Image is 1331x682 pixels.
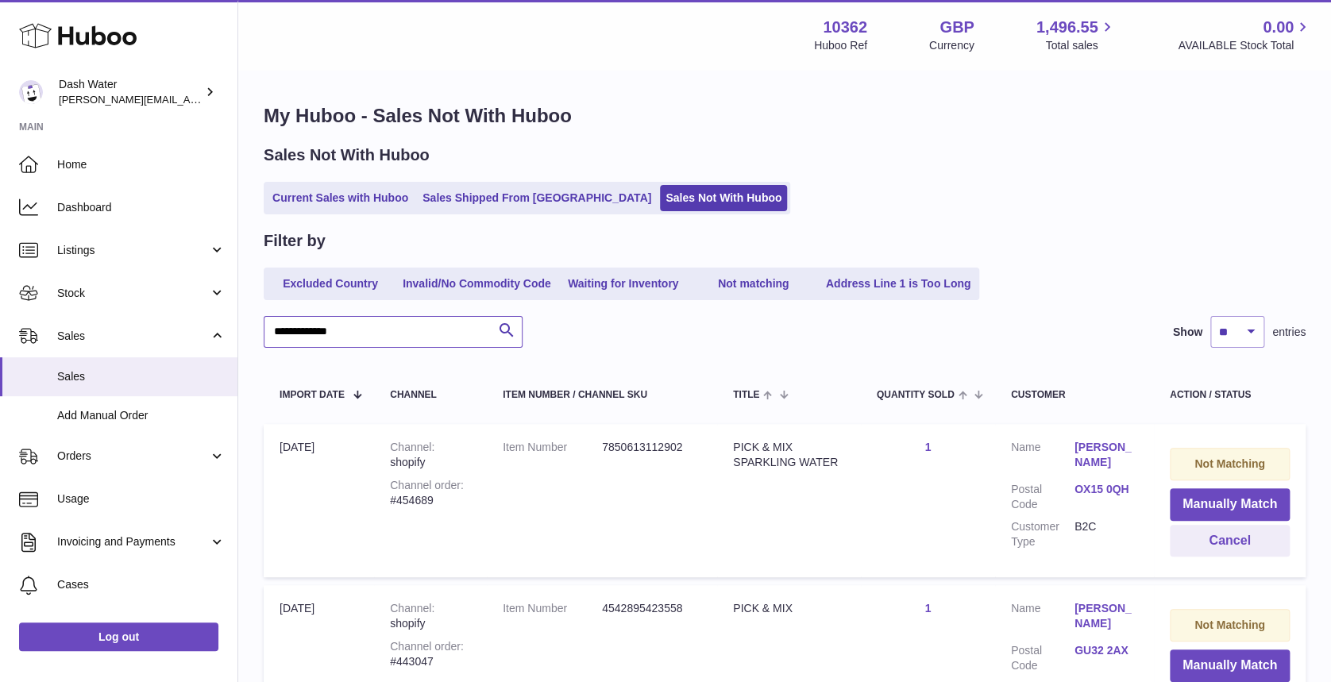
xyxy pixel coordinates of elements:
a: 1,496.55 Total sales [1036,17,1117,53]
span: [PERSON_NAME][EMAIL_ADDRESS][DOMAIN_NAME] [59,93,318,106]
a: Current Sales with Huboo [267,185,414,211]
div: #454689 [390,478,471,508]
div: Item Number / Channel SKU [503,390,701,400]
a: GU32 2AX [1074,643,1138,658]
span: entries [1272,325,1306,340]
div: shopify [390,440,471,470]
strong: Not Matching [1194,618,1265,631]
span: Total sales [1045,38,1116,53]
dd: B2C [1074,519,1138,549]
a: Excluded Country [267,271,394,297]
span: Invoicing and Payments [57,534,209,549]
span: Sales [57,329,209,344]
dt: Postal Code [1011,643,1074,673]
span: Title [733,390,759,400]
h1: My Huboo - Sales Not With Huboo [264,103,1306,129]
a: Log out [19,622,218,651]
div: Action / Status [1170,390,1290,400]
span: Usage [57,491,226,507]
div: Dash Water [59,77,202,107]
div: Currency [929,38,974,53]
span: Dashboard [57,200,226,215]
a: Invalid/No Commodity Code [397,271,557,297]
h2: Sales Not With Huboo [264,144,430,166]
div: #443047 [390,639,471,669]
span: Quantity Sold [877,390,955,400]
strong: Channel [390,602,434,615]
a: Waiting for Inventory [560,271,687,297]
button: Cancel [1170,525,1290,557]
dt: Customer Type [1011,519,1074,549]
button: Manually Match [1170,488,1290,521]
strong: Channel [390,441,434,453]
a: Sales Shipped From [GEOGRAPHIC_DATA] [417,185,657,211]
span: 0.00 [1263,17,1294,38]
a: [PERSON_NAME] [1074,440,1138,470]
dt: Name [1011,440,1074,474]
span: Sales [57,369,226,384]
dt: Postal Code [1011,482,1074,512]
strong: Channel order [390,640,464,653]
a: [PERSON_NAME] [1074,601,1138,631]
span: AVAILABLE Stock Total [1178,38,1312,53]
a: 0.00 AVAILABLE Stock Total [1178,17,1312,53]
a: Address Line 1 is Too Long [820,271,977,297]
a: OX15 0QH [1074,482,1138,497]
strong: Not Matching [1194,457,1265,470]
dd: 7850613112902 [602,440,701,455]
div: shopify [390,601,471,631]
h2: Filter by [264,230,326,252]
span: 1,496.55 [1036,17,1098,38]
dt: Item Number [503,601,602,616]
span: Import date [280,390,345,400]
span: Cases [57,577,226,592]
strong: 10362 [823,17,867,38]
span: Add Manual Order [57,408,226,423]
img: james@dash-water.com [19,80,43,104]
a: Sales Not With Huboo [660,185,787,211]
strong: GBP [939,17,974,38]
span: Listings [57,243,209,258]
div: Channel [390,390,471,400]
div: PICK & MIX [733,601,845,616]
label: Show [1173,325,1202,340]
strong: Channel order [390,479,464,491]
div: PICK & MIX SPARKLING WATER [733,440,845,470]
div: Huboo Ref [814,38,867,53]
button: Manually Match [1170,649,1290,682]
a: 1 [924,602,931,615]
span: Orders [57,449,209,464]
td: [DATE] [264,424,374,577]
a: Not matching [690,271,817,297]
dd: 4542895423558 [602,601,701,616]
span: Home [57,157,226,172]
dt: Item Number [503,440,602,455]
a: 1 [924,441,931,453]
span: Stock [57,286,209,301]
div: Customer [1011,390,1138,400]
dt: Name [1011,601,1074,635]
